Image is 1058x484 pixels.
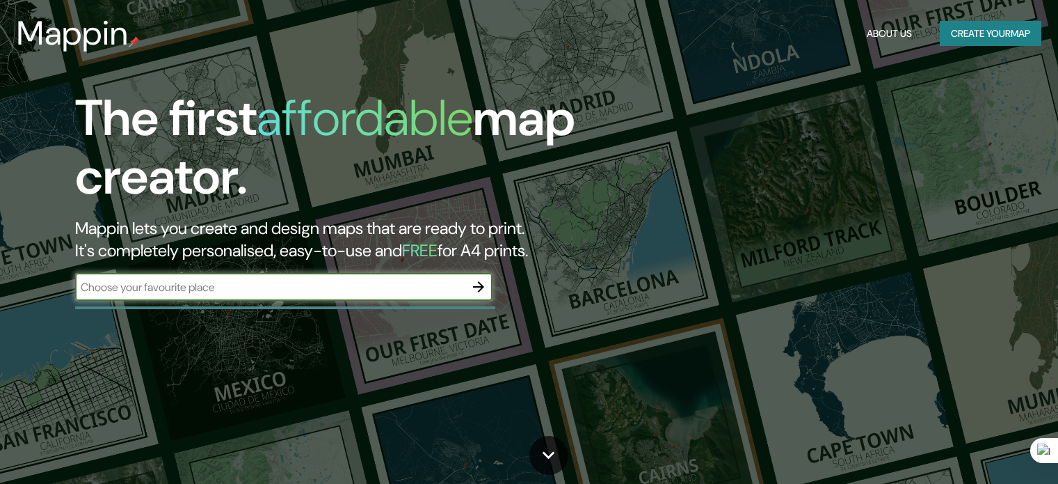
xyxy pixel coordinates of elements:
[17,14,129,53] h3: Mappin
[257,86,473,150] h1: affordable
[75,89,604,217] h1: The first map creator.
[75,217,604,262] h2: Mappin lets you create and design maps that are ready to print. It's completely personalised, eas...
[861,21,917,47] button: About Us
[940,21,1041,47] button: Create yourmap
[934,430,1043,469] iframe: Help widget launcher
[75,279,465,295] input: Choose your favourite place
[129,36,140,47] img: mappin-pin
[402,240,438,261] h5: FREE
